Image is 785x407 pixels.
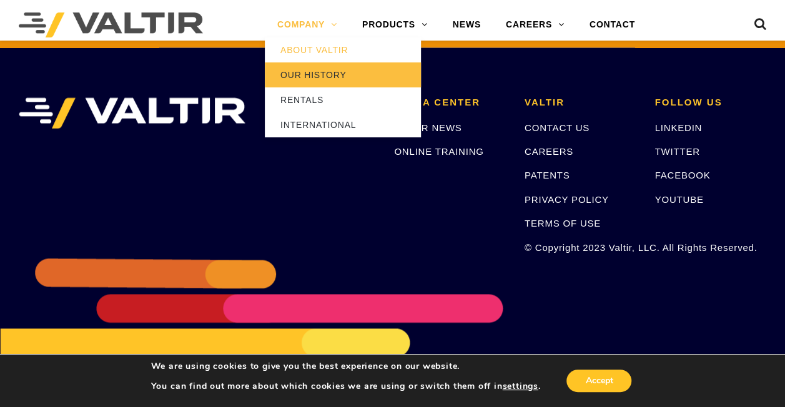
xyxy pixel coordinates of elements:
a: PATENTS [525,170,570,180]
p: © Copyright 2023 Valtir, LLC. All Rights Reserved. [525,240,636,255]
a: FACEBOOK [654,170,710,180]
a: VALTIR NEWS [394,122,462,133]
h2: FOLLOW US [654,97,766,108]
img: VALTIR [19,97,245,129]
h2: MEDIA CENTER [394,97,506,108]
a: INTERNATIONAL [265,112,421,137]
a: PRIVACY POLICY [525,194,609,205]
button: settings [502,381,538,392]
a: TERMS OF USE [525,218,601,228]
a: CONTACT [577,12,648,37]
a: CAREERS [525,146,573,157]
a: CAREERS [493,12,577,37]
a: COMPANY [265,12,350,37]
h2: VALTIR [525,97,636,108]
a: TWITTER [654,146,699,157]
a: RENTALS [265,87,421,112]
a: ABOUT VALTIR [265,37,421,62]
a: OUR HISTORY [265,62,421,87]
button: Accept [566,370,631,392]
img: Valtir [19,12,203,37]
a: CONTACT US [525,122,590,133]
a: LINKEDIN [654,122,702,133]
a: PRODUCTS [350,12,440,37]
a: YOUTUBE [654,194,703,205]
p: We are using cookies to give you the best experience on our website. [151,361,541,372]
a: NEWS [440,12,493,37]
a: ONLINE TRAINING [394,146,483,157]
p: You can find out more about which cookies we are using or switch them off in . [151,381,541,392]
